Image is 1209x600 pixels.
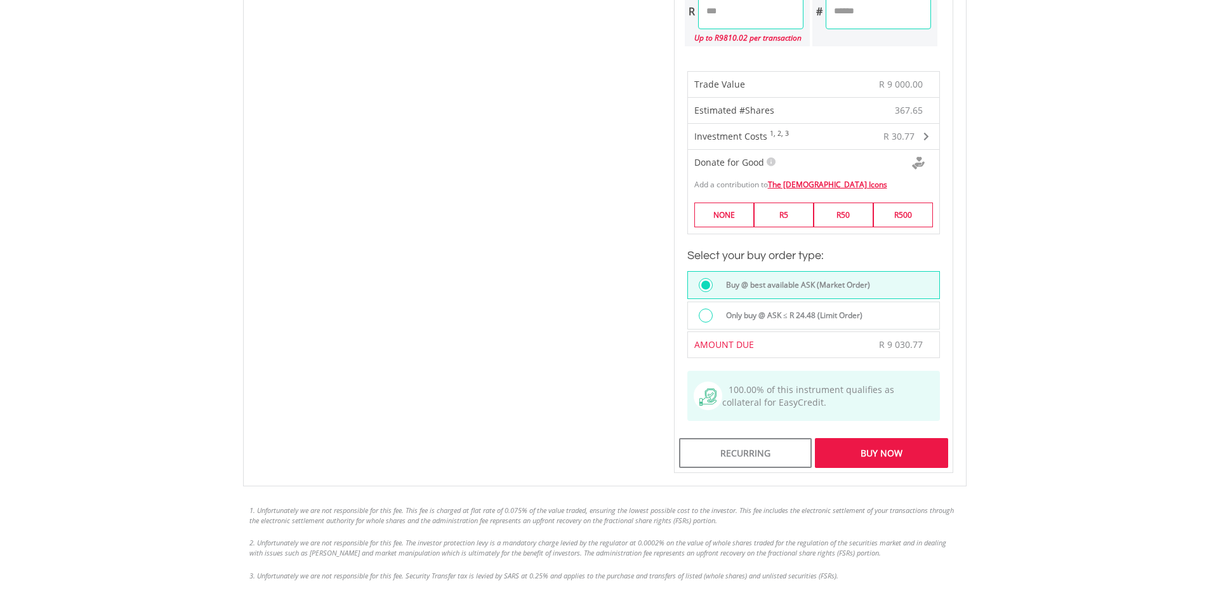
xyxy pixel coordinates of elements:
[768,179,887,190] a: The [DEMOGRAPHIC_DATA] Icons
[694,338,754,350] span: AMOUNT DUE
[688,173,939,190] div: Add a contribution to
[814,203,873,227] label: R50
[718,278,870,292] label: Buy @ best available ASK (Market Order)
[679,438,812,467] div: Recurring
[718,309,862,323] label: Only buy @ ASK ≤ R 24.48 (Limit Order)
[694,156,764,168] span: Donate for Good
[694,78,745,90] span: Trade Value
[249,538,960,557] li: 2. Unfortunately we are not responsible for this fee. The investor protection levy is a mandatory...
[685,29,803,46] div: Up to R9810.02 per transaction
[754,203,814,227] label: R5
[694,203,754,227] label: NONE
[249,571,960,581] li: 3. Unfortunately we are not responsible for this fee. Security Transfer tax is levied by SARS at ...
[879,338,923,350] span: R 9 030.77
[722,383,894,408] span: 100.00% of this instrument qualifies as collateral for EasyCredit.
[883,130,915,142] span: R 30.77
[694,130,767,142] span: Investment Costs
[879,78,923,90] span: R 9 000.00
[895,104,923,117] span: 367.65
[912,157,925,170] img: Donte For Good
[873,203,933,227] label: R500
[699,389,717,406] img: collateral-qualifying-green.svg
[694,104,774,116] span: Estimated #Shares
[770,129,789,138] sup: 1, 2, 3
[687,247,940,265] h3: Select your buy order type:
[249,505,960,525] li: 1. Unfortunately we are not responsible for this fee. This fee is charged at flat rate of 0.075% ...
[815,438,948,467] div: Buy Now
